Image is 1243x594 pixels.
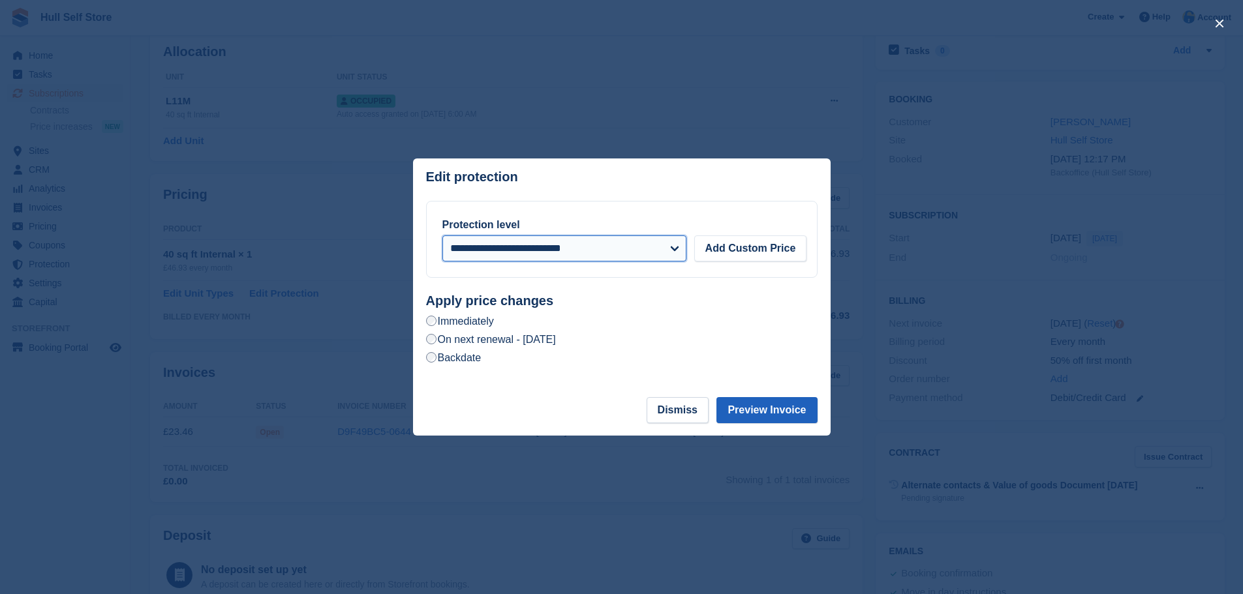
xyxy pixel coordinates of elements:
button: close [1209,13,1230,34]
button: Dismiss [647,397,709,423]
strong: Apply price changes [426,293,554,308]
button: Add Custom Price [694,235,807,261]
input: On next renewal - [DATE] [426,334,437,344]
p: Edit protection [426,170,518,185]
button: Preview Invoice [716,397,817,423]
input: Backdate [426,352,437,363]
label: On next renewal - [DATE] [426,333,556,346]
label: Protection level [442,219,520,230]
label: Immediately [426,314,494,328]
input: Immediately [426,316,437,326]
label: Backdate [426,351,482,364]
